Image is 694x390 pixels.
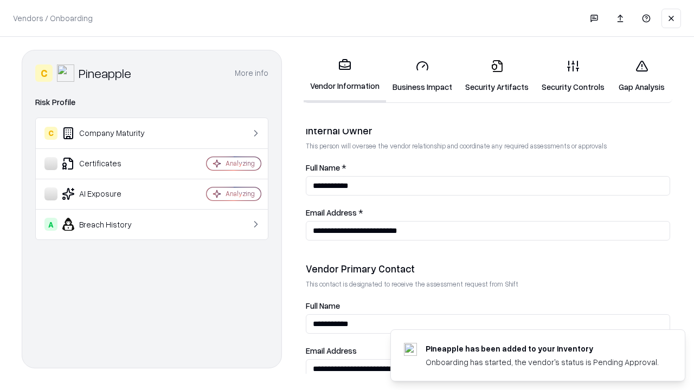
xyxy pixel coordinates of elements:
div: AI Exposure [44,187,174,200]
img: pineappleenergy.com [404,343,417,356]
div: Risk Profile [35,96,268,109]
a: Gap Analysis [611,51,672,101]
a: Security Artifacts [459,51,535,101]
div: C [44,127,57,140]
label: Full Name * [306,164,670,172]
label: Full Name [306,302,670,310]
div: Breach History [44,218,174,231]
div: Analyzing [226,159,255,168]
div: Pineapple has been added to your inventory [426,343,659,354]
button: More info [235,63,268,83]
div: Onboarding has started, the vendor's status is Pending Approval. [426,356,659,368]
div: Analyzing [226,189,255,198]
p: Vendors / Onboarding [13,12,93,24]
img: Pineapple [57,64,74,82]
a: Vendor Information [304,50,386,102]
div: A [44,218,57,231]
p: This person will oversee the vendor relationship and coordinate any required assessments or appro... [306,141,670,151]
div: Certificates [44,157,174,170]
div: Vendor Primary Contact [306,262,670,275]
div: Company Maturity [44,127,174,140]
div: C [35,64,53,82]
div: Pineapple [79,64,131,82]
a: Business Impact [386,51,459,101]
div: Internal Owner [306,124,670,137]
p: This contact is designated to receive the assessment request from Shift [306,279,670,289]
a: Security Controls [535,51,611,101]
label: Email Address * [306,209,670,217]
label: Email Address [306,347,670,355]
